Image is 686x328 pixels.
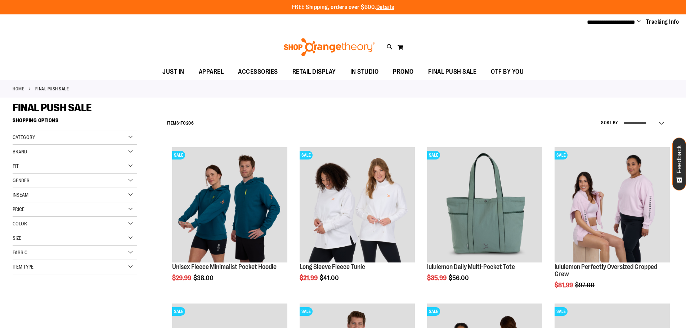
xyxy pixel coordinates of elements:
span: OTF BY YOU [491,64,524,80]
span: $35.99 [427,274,448,282]
a: RETAIL DISPLAY [285,64,343,80]
span: $21.99 [300,274,319,282]
span: Fit [13,163,19,169]
span: Brand [13,149,27,154]
img: lululemon Daily Multi-Pocket Tote [427,147,542,262]
span: $29.99 [172,274,192,282]
span: ACCESSORIES [238,64,278,80]
span: 206 [186,121,194,126]
div: product [423,144,546,300]
span: RETAIL DISPLAY [292,64,336,80]
span: FINAL PUSH SALE [13,102,92,114]
span: SALE [427,151,440,159]
a: lululemon Daily Multi-Pocket Tote [427,263,515,270]
a: Long Sleeve Fleece Tunic [300,263,365,270]
span: SALE [172,307,185,316]
a: IN STUDIO [343,64,386,80]
span: Gender [13,178,30,183]
span: $81.99 [555,282,574,289]
span: SALE [555,151,568,159]
a: ACCESSORIES [231,64,285,80]
img: Product image for Fleece Long Sleeve [300,147,415,262]
span: Fabric [13,250,27,255]
span: FINAL PUSH SALE [428,64,477,80]
span: Category [13,134,35,140]
a: lululemon Perfectly Oversized Cropped Crew [555,263,657,278]
a: Product image for Fleece Long SleeveSALE [300,147,415,264]
span: $41.00 [320,274,340,282]
span: APPAREL [199,64,224,80]
label: Sort By [601,120,618,126]
strong: Shopping Options [13,114,137,130]
span: SALE [172,151,185,159]
a: OTF BY YOU [484,64,531,80]
span: SALE [555,307,568,316]
span: Feedback [676,145,683,174]
a: APPAREL [192,64,231,80]
span: SALE [427,307,440,316]
a: lululemon Daily Multi-Pocket ToteSALE [427,147,542,264]
a: lululemon Perfectly Oversized Cropped CrewSALE [555,147,670,264]
button: Feedback - Show survey [672,138,686,190]
span: Size [13,235,21,241]
span: IN STUDIO [350,64,379,80]
a: FINAL PUSH SALE [421,64,484,80]
a: Tracking Info [646,18,679,26]
span: Inseam [13,192,28,198]
span: JUST IN [162,64,184,80]
a: Home [13,86,24,92]
a: JUST IN [155,64,192,80]
img: lululemon Perfectly Oversized Cropped Crew [555,147,670,262]
strong: FINAL PUSH SALE [35,86,69,92]
a: Unisex Fleece Minimalist Pocket HoodieSALE [172,147,287,264]
span: Color [13,221,27,226]
a: Unisex Fleece Minimalist Pocket Hoodie [172,263,277,270]
h2: Items to [167,118,194,129]
span: $97.00 [575,282,596,289]
span: PROMO [393,64,414,80]
span: $38.00 [193,274,215,282]
span: Price [13,206,24,212]
div: product [169,144,291,300]
span: $56.00 [449,274,470,282]
a: Details [376,4,394,10]
div: product [296,144,418,300]
img: Shop Orangetheory [283,38,376,56]
img: Unisex Fleece Minimalist Pocket Hoodie [172,147,287,262]
a: PROMO [386,64,421,80]
div: product [551,144,673,307]
button: Account menu [637,18,641,26]
span: Item Type [13,264,33,270]
span: SALE [300,151,313,159]
span: SALE [300,307,313,316]
span: 1 [179,121,181,126]
p: FREE Shipping, orders over $600. [292,3,394,12]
